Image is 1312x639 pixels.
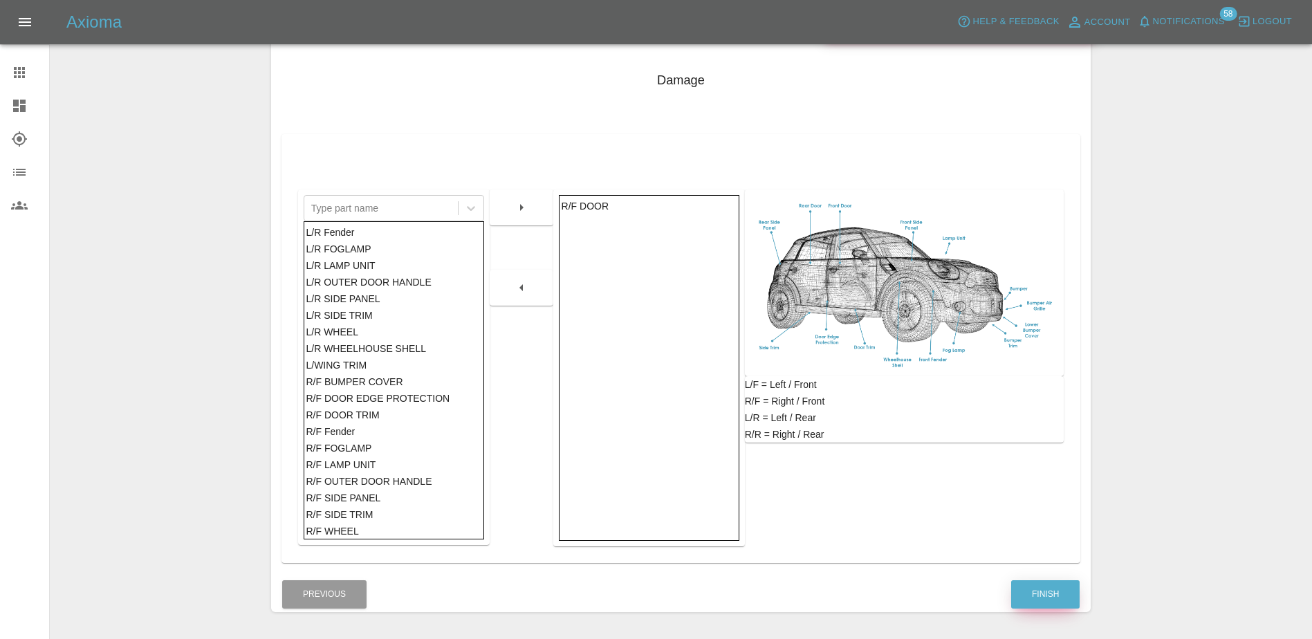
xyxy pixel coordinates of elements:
[306,274,481,290] div: L/R OUTER DOOR HANDLE
[306,257,481,274] div: L/R LAMP UNIT
[1219,7,1237,21] span: 58
[306,324,481,340] div: L/R WHEEL
[1063,11,1134,33] a: Account
[1253,14,1292,30] span: Logout
[972,14,1059,30] span: Help & Feedback
[306,390,481,407] div: R/F DOOR EDGE PROTECTION
[1134,11,1228,33] button: Notifications
[1153,14,1225,30] span: Notifications
[8,6,41,39] button: Open drawer
[306,523,481,539] div: R/F WHEEL
[562,198,737,214] div: R/F DOOR
[745,376,1064,443] div: L/F = Left / Front R/F = Right / Front L/R = Left / Rear R/R = Right / Rear
[1084,15,1131,30] span: Account
[66,11,122,33] h5: Axioma
[281,71,1080,90] h4: Damage
[306,440,481,456] div: R/F FOGLAMP
[306,307,481,324] div: L/R SIDE TRIM
[306,456,481,473] div: R/F LAMP UNIT
[306,423,481,440] div: R/F Fender
[306,490,481,506] div: R/F SIDE PANEL
[306,241,481,257] div: L/R FOGLAMP
[282,580,367,609] button: Previous
[306,357,481,373] div: L/WING TRIM
[1234,11,1295,33] button: Logout
[306,290,481,307] div: L/R SIDE PANEL
[306,407,481,423] div: R/F DOOR TRIM
[1011,580,1080,609] button: Finish
[306,373,481,390] div: R/F BUMPER COVER
[306,224,481,241] div: L/R Fender
[306,506,481,523] div: R/F SIDE TRIM
[750,195,1058,371] img: car
[306,473,481,490] div: R/F OUTER DOOR HANDLE
[306,340,481,357] div: L/R WHEELHOUSE SHELL
[954,11,1062,33] button: Help & Feedback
